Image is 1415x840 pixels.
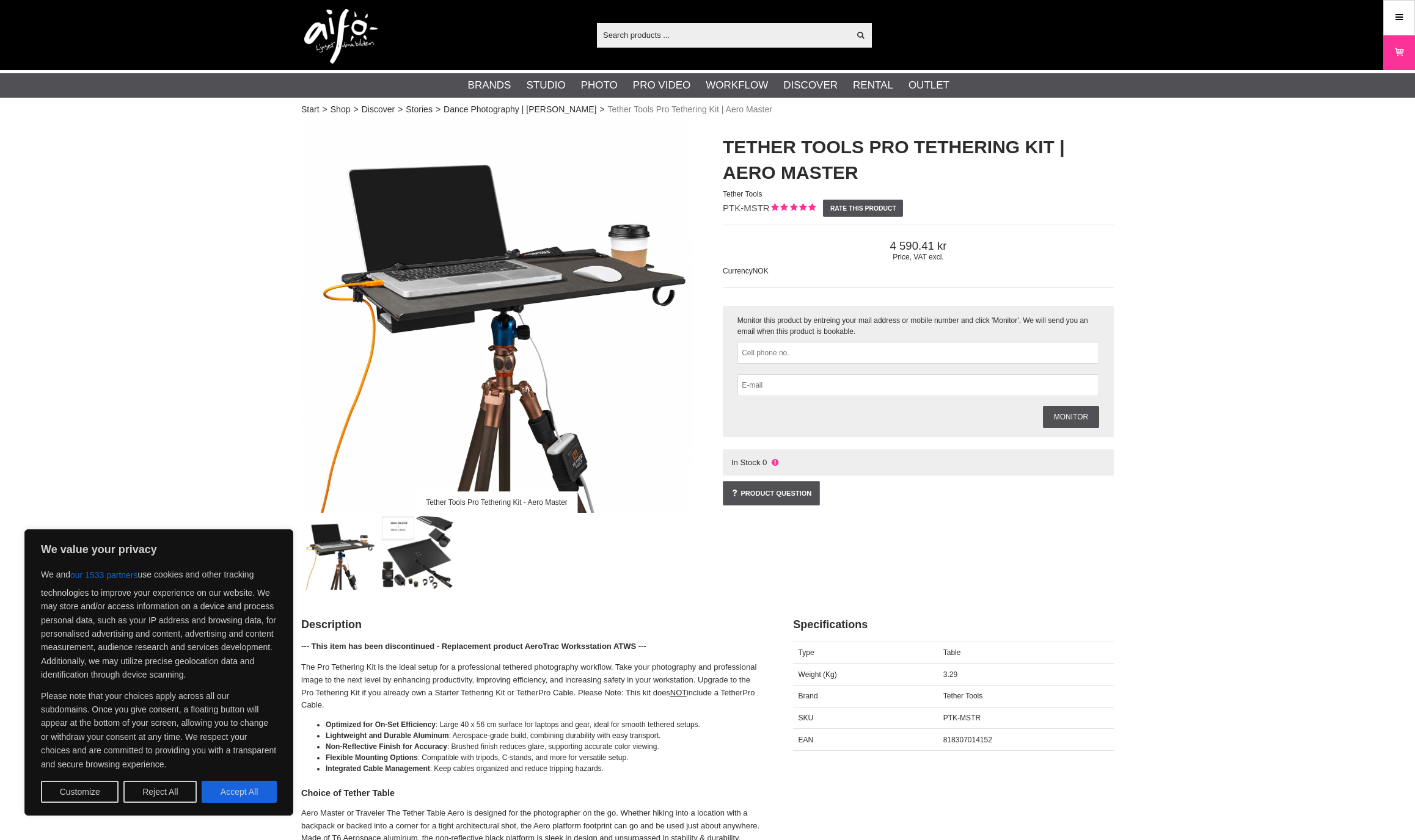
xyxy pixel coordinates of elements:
[943,692,982,700] span: Tether Tools
[723,203,770,213] span: PTK-MSTR
[793,617,1114,632] h2: Specifications
[823,200,903,217] a: Rate this product
[753,267,769,275] span: NOK
[323,103,327,116] span: >
[326,730,762,741] li: : Aerospace-grade build, combining durability with easy transport.
[526,78,565,93] a: Studio
[326,719,762,730] li: : Large 40 x 56 cm surface for laptops and gear, ideal for smooth tethered setups.
[301,122,692,513] img: Tether Tools Pro Tethering Kit - Aero Master
[762,458,767,467] span: 0
[381,516,455,590] img: Included in Pro Tethering Kit - Aero Master
[633,78,690,93] a: Pro Video
[326,731,449,740] strong: Lightweight and Durable Aluminum
[326,752,762,763] li: : Compatible with tripods, C-stands, and more for versatile setup.
[723,267,753,275] span: Currency
[723,134,1114,186] h1: Tether Tools Pro Tethering Kit | Aero Master
[326,764,430,773] strong: Integrated Cable Management
[723,239,1114,253] span: 4 590.41
[326,742,447,751] strong: Non-Reflective Finish for Accuracy
[737,315,1099,337] div: Monitor this product by entreing your mail address or mobile number and click 'Monitor'. We will ...
[581,78,618,93] a: Photo
[331,103,351,116] a: Shop
[326,720,436,729] strong: Optimized for On-Set Efficiency
[799,648,814,657] span: Type
[770,202,816,215] div: Customer rating: 5.00
[723,481,820,505] a: Product question
[301,787,762,799] h4: Choice of Tether Table
[706,78,768,93] a: Workflow
[326,763,762,774] li: : Keep cables organized and reduce tripping hazards.
[398,103,403,116] span: >
[326,753,418,762] strong: Flexible Mounting Options
[362,103,395,116] a: Discover
[799,692,818,700] span: Brand
[41,781,119,803] button: Customize
[444,103,596,116] a: Dance Photography | [PERSON_NAME]
[41,564,277,682] p: We and use cookies and other tracking technologies to improve your experience on our website. We ...
[943,670,957,679] span: 3.29
[24,529,293,816] div: We value your privacy
[770,458,780,467] i: Not in stock
[301,642,646,651] strong: --- This item has been discontinued - Replacement product AeroTrac Worksstation ATWS ---
[436,103,441,116] span: >
[737,342,1099,364] input: Cell phone no.
[301,103,320,116] a: Start
[799,736,814,744] span: EAN
[853,78,893,93] a: Rental
[70,564,138,586] button: our 1533 partners
[943,736,992,744] span: 818307014152
[783,78,838,93] a: Discover
[599,103,604,116] span: >
[202,781,277,803] button: Accept All
[41,689,277,771] p: Please note that your choices apply across all our subdomains. Once you give consent, a floating ...
[326,741,762,752] li: : Brushed finish reduces glare, supporting accurate color viewing.
[799,714,814,722] span: SKU
[123,781,197,803] button: Reject All
[799,670,837,679] span: Weight (Kg)
[41,542,277,557] p: We value your privacy
[353,103,358,116] span: >
[731,458,761,467] span: In Stock
[670,688,687,697] span: NOT
[301,661,762,712] p: The Pro Tethering Kit is the ideal setup for a professional tethered photography workflow. Take y...
[737,374,1099,396] input: E-mail
[943,648,961,657] span: Table
[301,617,762,632] h2: Description
[597,26,849,44] input: Search products ...
[608,103,772,116] span: Tether Tools Pro Tethering Kit | Aero Master
[909,78,949,93] a: Outlet
[943,714,981,722] span: PTK-MSTR
[723,253,1114,261] span: Price, VAT excl.
[304,9,378,64] img: logo.png
[468,78,511,93] a: Brands
[302,516,376,590] img: Tether Tools Pro Tethering Kit - Aero Master
[406,103,433,116] a: Stories
[416,491,578,513] div: Tether Tools Pro Tethering Kit - Aero Master
[1043,406,1099,428] a: Monitor
[723,190,762,198] span: Tether Tools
